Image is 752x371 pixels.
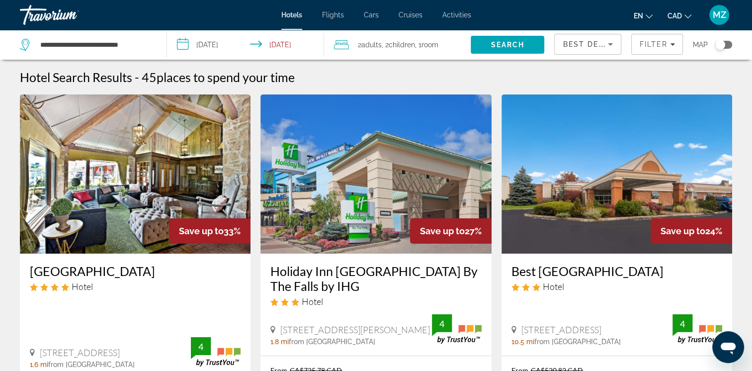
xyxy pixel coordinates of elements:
span: places to spend your time [157,70,295,85]
button: Change currency [668,8,691,23]
a: Travorium [20,2,119,28]
span: Room [421,41,438,49]
a: Best [GEOGRAPHIC_DATA] [511,264,722,278]
button: Travelers: 2 adults, 2 children [324,30,471,60]
div: 27% [410,218,492,244]
div: 3 star Hotel [511,281,722,292]
a: Hotels [281,11,302,19]
span: 1.8 mi [270,338,289,346]
img: TrustYou guest rating badge [432,314,482,344]
a: Cruises [399,11,422,19]
span: , 1 [415,38,438,52]
button: Toggle map [708,40,732,49]
span: 1.6 mi [30,361,48,369]
span: [STREET_ADDRESS] [521,324,601,335]
span: Hotel [302,296,323,307]
span: 10.5 mi [511,338,534,346]
div: 33% [169,218,251,244]
img: TrustYou guest rating badge [672,314,722,344]
div: 4 [191,341,211,353]
span: Best Deals [563,40,614,48]
span: Map [693,38,708,52]
mat-select: Sort by [563,38,613,50]
a: Flights [322,11,344,19]
span: from [GEOGRAPHIC_DATA] [48,361,135,369]
span: en [634,12,643,20]
h1: Hotel Search Results [20,70,132,85]
img: TrustYou guest rating badge [191,337,241,367]
iframe: Button to launch messaging window [712,331,744,363]
span: - [135,70,139,85]
button: Select check in and out date [167,30,324,60]
div: 3 star Hotel [270,296,481,307]
button: Search [471,36,544,54]
img: Old Stone Inn Boutique Hotel [20,94,251,254]
div: 24% [651,218,732,244]
span: Save up to [179,226,224,236]
span: from [GEOGRAPHIC_DATA] [289,338,375,346]
div: 4 [432,318,452,330]
img: Holiday Inn Niagara Falls By The Falls by IHG [260,94,491,254]
span: CAD [668,12,682,20]
a: Holiday Inn [GEOGRAPHIC_DATA] By The Falls by IHG [270,264,481,293]
span: Save up to [420,226,465,236]
h2: 45 [142,70,295,85]
span: [STREET_ADDRESS][PERSON_NAME] [280,324,430,335]
a: Activities [442,11,471,19]
span: Hotel [543,281,564,292]
span: Adults [361,41,382,49]
a: Cars [364,11,379,19]
span: [STREET_ADDRESS] [40,347,120,358]
div: 4 star Hotel [30,281,241,292]
button: Change language [634,8,653,23]
a: [GEOGRAPHIC_DATA] [30,264,241,278]
span: from [GEOGRAPHIC_DATA] [534,338,621,346]
span: 2 [358,38,382,52]
span: Search [491,41,525,49]
span: Hotel [72,281,93,292]
span: Save up to [661,226,705,236]
span: Children [389,41,415,49]
img: Best Western St Catharines Hotel and Conference Centre [501,94,732,254]
span: Filter [639,40,668,48]
button: Filters [631,34,683,55]
span: MZ [713,10,726,20]
span: , 2 [382,38,415,52]
div: 4 [672,318,692,330]
input: Search hotel destination [39,37,152,52]
button: User Menu [706,4,732,25]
